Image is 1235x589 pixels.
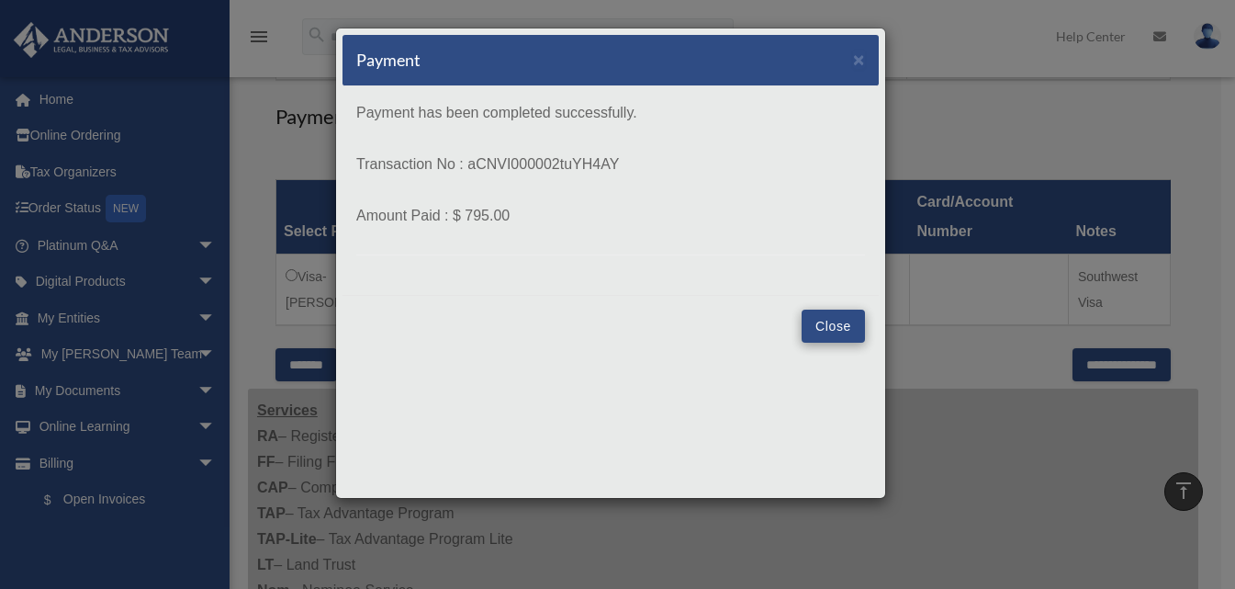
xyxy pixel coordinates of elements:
[356,49,421,72] h5: Payment
[853,49,865,70] span: ×
[802,310,865,343] button: Close
[853,50,865,69] button: Close
[356,152,865,177] p: Transaction No : aCNVI000002tuYH4AY
[356,100,865,126] p: Payment has been completed successfully.
[356,203,865,229] p: Amount Paid : $ 795.00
